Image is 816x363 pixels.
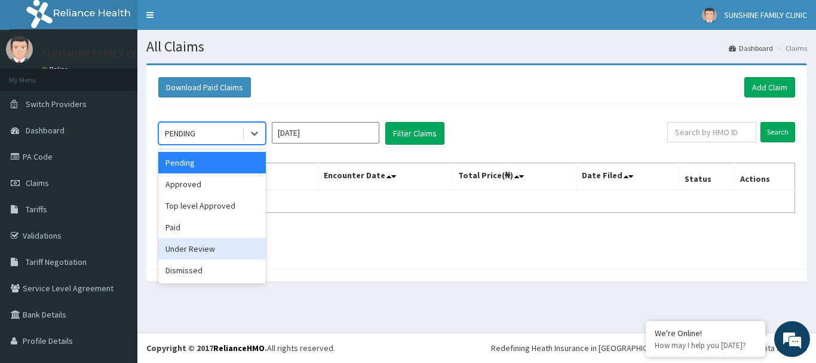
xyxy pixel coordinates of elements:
th: Date Filed [577,163,680,191]
th: Encounter Date [319,163,453,191]
span: SUNSHINE FAMILY CLINIC [724,10,807,20]
th: Actions [735,163,794,191]
p: How may I help you today? [655,340,756,350]
span: Claims [26,178,49,188]
h1: All Claims [146,39,807,54]
a: Online [42,65,70,74]
img: User Image [6,36,33,63]
div: Top level Approved [158,195,266,216]
div: Paid [158,216,266,238]
input: Select Month and Year [272,122,379,144]
a: RelianceHMO [213,343,265,353]
input: Search [760,122,795,142]
div: Redefining Heath Insurance in [GEOGRAPHIC_DATA] using Telemedicine and Data Science! [491,342,807,354]
a: Dashboard [729,43,773,53]
div: Dismissed [158,260,266,281]
li: Claims [774,43,807,53]
div: PENDING [165,127,195,139]
th: Total Price(₦) [453,163,577,191]
input: Search by HMO ID [667,122,756,142]
strong: Copyright © 2017 . [146,343,267,353]
span: Switch Providers [26,99,87,109]
th: Status [680,163,735,191]
span: Tariff Negotiation [26,257,87,267]
span: Tariffs [26,204,47,215]
footer: All rights reserved. [137,333,816,363]
div: Under Review [158,238,266,260]
p: SUNSHINE FAMILY CLINIC [42,48,157,59]
img: User Image [702,8,717,23]
button: Download Paid Claims [158,77,251,97]
div: Approved [158,173,266,195]
div: We're Online! [655,328,756,338]
button: Filter Claims [385,122,444,145]
a: Add Claim [744,77,795,97]
div: Pending [158,152,266,173]
span: Dashboard [26,125,65,136]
